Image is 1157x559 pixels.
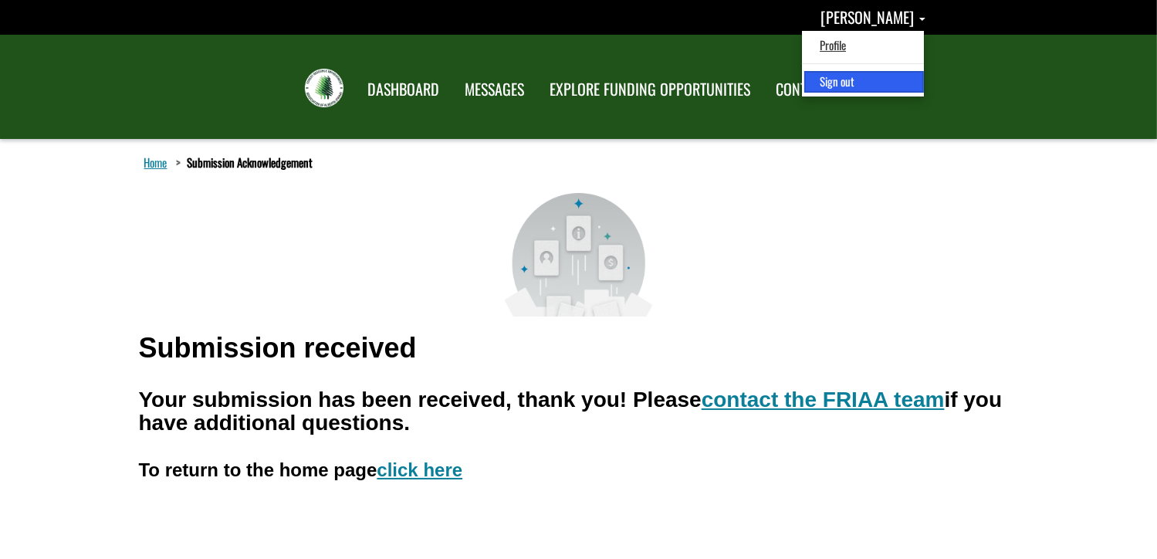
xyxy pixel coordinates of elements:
[539,70,763,109] a: EXPLORE FUNDING OPPORTUNITIES
[141,152,171,172] a: Home
[357,70,452,109] a: DASHBOARD
[139,388,1019,436] h2: Your submission has been received, thank you! Please if you have additional questions.
[804,35,924,56] a: Profile
[305,69,343,107] img: FRIAA Submissions Portal
[804,71,924,92] a: Sign out
[139,460,463,480] h3: To return to the home page
[377,459,462,480] a: click here
[454,70,536,109] a: MESSAGES
[139,333,417,364] h1: Submission received
[820,5,914,29] span: [PERSON_NAME]
[820,5,925,29] a: Chantelle Bambrick
[702,388,945,412] a: contact the FRIAA team
[354,66,859,109] nav: Main Navigation
[765,70,859,109] a: CONTACT US
[173,154,313,171] li: Submission Acknowledgement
